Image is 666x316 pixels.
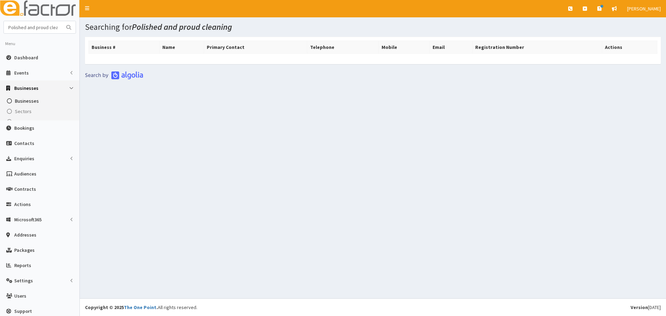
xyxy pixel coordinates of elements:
[159,41,204,54] th: Name
[14,201,31,207] span: Actions
[124,304,156,310] a: The One Point
[14,171,36,177] span: Audiences
[132,22,232,32] i: Polished and proud cleaning
[204,41,307,54] th: Primary Contact
[14,125,34,131] span: Bookings
[14,140,34,146] span: Contacts
[14,85,39,91] span: Businesses
[14,54,38,61] span: Dashboard
[631,304,661,311] div: [DATE]
[631,304,648,310] b: Version
[15,98,39,104] span: Businesses
[2,106,79,117] a: Sectors
[4,21,62,33] input: Search...
[85,71,143,79] img: search-by-algolia-light-background.png
[85,304,158,310] strong: Copyright © 2025 .
[307,41,379,54] th: Telephone
[2,96,79,106] a: Businesses
[15,108,32,114] span: Sectors
[14,308,32,314] span: Support
[14,186,36,192] span: Contracts
[2,117,79,127] a: Payment Types
[429,41,472,54] th: Email
[14,247,35,253] span: Packages
[80,298,666,316] footer: All rights reserved.
[14,216,42,223] span: Microsoft365
[472,41,602,54] th: Registration Number
[89,41,160,54] th: Business #
[85,23,661,32] h1: Searching for
[15,119,47,125] span: Payment Types
[14,155,34,162] span: Enquiries
[14,262,31,268] span: Reports
[379,41,430,54] th: Mobile
[14,293,26,299] span: Users
[627,6,661,12] span: [PERSON_NAME]
[602,41,657,54] th: Actions
[14,232,36,238] span: Addresses
[14,277,33,284] span: Settings
[14,70,29,76] span: Events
